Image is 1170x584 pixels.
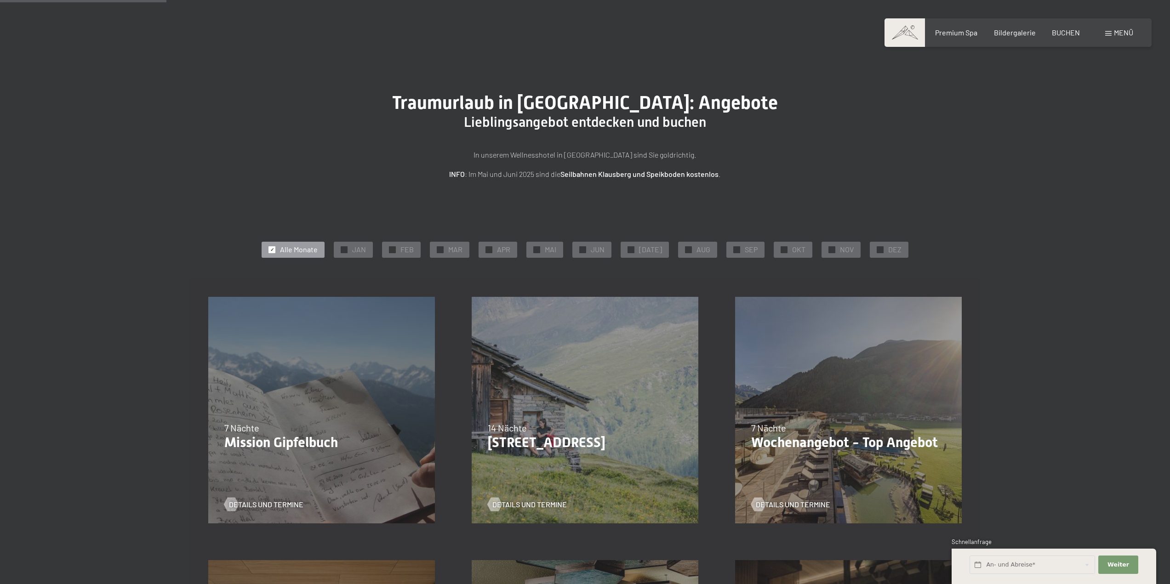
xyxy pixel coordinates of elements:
span: JUN [591,244,605,255]
span: Weiter [1107,561,1129,569]
span: DEZ [888,244,902,255]
span: Details und Termine [756,499,830,510]
strong: INFO [449,170,465,178]
span: Traumurlaub in [GEOGRAPHIC_DATA]: Angebote [392,92,778,113]
p: Mission Gipfelbuch [224,434,419,451]
span: ✓ [629,246,633,253]
button: Weiter [1098,556,1138,574]
a: BUCHEN [1052,28,1080,37]
span: Details und Termine [492,499,567,510]
span: JAN [352,244,366,255]
span: OKT [792,244,805,255]
span: [DATE] [639,244,662,255]
span: Alle Monate [280,244,318,255]
span: Menü [1114,28,1133,37]
span: FEB [400,244,414,255]
span: ✓ [270,246,274,253]
a: Details und Termine [224,499,303,510]
span: MAI [545,244,556,255]
span: Schnellanfrage [952,538,992,545]
span: ✓ [391,246,394,253]
a: Bildergalerie [994,28,1036,37]
span: AUG [696,244,710,255]
p: [STREET_ADDRESS] [488,434,682,451]
span: ✓ [581,246,585,253]
span: APR [497,244,510,255]
span: NOV [840,244,854,255]
span: ✓ [487,246,491,253]
a: Details und Termine [488,499,567,510]
span: ✓ [879,246,882,253]
span: Details und Termine [229,499,303,510]
span: ✓ [830,246,834,253]
span: Lieblingsangebot entdecken und buchen [464,114,706,130]
strong: Seilbahnen Klausberg und Speikboden kostenlos [560,170,719,178]
span: ✓ [342,246,346,253]
span: ✓ [535,246,539,253]
p: : Im Mai und Juni 2025 sind die . [355,168,815,180]
span: ✓ [782,246,786,253]
p: In unserem Wellnesshotel in [GEOGRAPHIC_DATA] sind Sie goldrichtig. [355,149,815,161]
span: 7 Nächte [224,422,259,433]
span: SEP [745,244,758,255]
span: ✓ [687,246,691,253]
span: 7 Nächte [751,422,786,433]
span: ✓ [735,246,739,253]
span: 14 Nächte [488,422,527,433]
p: Wochenangebot - Top Angebot [751,434,946,451]
span: MAR [448,244,462,255]
a: Details und Termine [751,499,830,510]
a: Premium Spa [935,28,977,37]
span: ✓ [439,246,442,253]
